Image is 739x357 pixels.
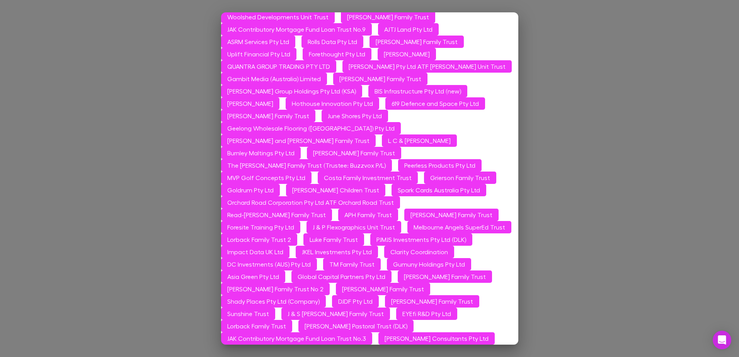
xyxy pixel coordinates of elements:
button: Uplift Financial Pty Ltd [221,48,296,60]
button: [PERSON_NAME] and [PERSON_NAME] Family Trust [221,134,376,147]
button: Gumuny Holdings Pty Ltd [387,258,471,270]
button: EYEfi R&D Pty Ltd [396,308,457,320]
button: Read-[PERSON_NAME] Family Trust [221,209,332,221]
button: Geelong Wholesale Flooring ([GEOGRAPHIC_DATA]) Pty Ltd [221,122,401,134]
button: PJMJS Investments Pty Ltd (DLK) [370,233,472,246]
button: Lorback Family Trust 2 [221,233,297,246]
button: DC Investments (AUS) Pty Ltd [221,258,317,270]
button: Burnley Maltings Pty Ltd [221,147,301,159]
button: J & S [PERSON_NAME] Family Trust [281,308,390,320]
button: The [PERSON_NAME] Family Trust (Trustee: Buzzvox P/L) [221,159,392,172]
button: [PERSON_NAME] Family Trust [307,147,401,159]
button: Woolshed Developments Unit Trust [221,11,335,23]
button: [PERSON_NAME] Family Trust No 2 [221,283,330,295]
button: Grierson Family Trust [424,172,496,184]
button: Peerless Products Pty Ltd [398,159,482,172]
button: BIS Infrastructure Pty Ltd (new) [368,85,467,97]
button: [PERSON_NAME] Group Holdings Pty Ltd (KSA) [221,85,362,97]
button: [PERSON_NAME] Family Trust [385,295,479,308]
button: TM Family Trust [323,258,381,270]
button: [PERSON_NAME] Pastoral Trust (DLK) [298,320,414,332]
button: Hothouse Innovation Pty Ltd [286,97,379,110]
button: Shady Places Pty Ltd (Company) [221,295,326,308]
button: [PERSON_NAME] Family Trust [369,36,464,48]
button: Sunshine Trust [221,308,275,320]
button: [PERSON_NAME] [221,97,279,110]
button: [PERSON_NAME] [378,48,436,60]
button: AJTJ Land Pty Ltd [378,23,439,36]
button: Lorback Family Trust [221,320,292,332]
button: L C & [PERSON_NAME] [382,134,457,147]
button: Forethought Pty Ltd [303,48,371,60]
button: ASRM Services Pty Ltd [221,36,295,48]
button: Asia Green Pty Ltd [221,270,285,283]
button: [PERSON_NAME] Family Trust [221,110,315,122]
button: 619 Defence and Space Pty Ltd [385,97,485,110]
button: Costa Family Investment Trust [318,172,418,184]
div: Open Intercom Messenger [713,331,731,349]
button: DJDF Pty Ltd [332,295,379,308]
button: Melbourne Angels SuperEd Trust [407,221,511,233]
button: [PERSON_NAME] Family Trust [341,11,435,23]
button: [PERSON_NAME] Family Trust [333,73,427,85]
button: QUANTRA GROUP TRADING PTY LTD [221,60,336,73]
button: Gambit Media (Australia) Limited [221,73,327,85]
button: [PERSON_NAME] Consultants Pty Ltd [378,332,495,345]
button: Rolls Data Pty Ltd [301,36,363,48]
button: [PERSON_NAME] Family Trust [336,283,430,295]
button: Spark Cards Australia Pty Ltd [392,184,486,196]
button: Impact Data UK Ltd [221,246,289,258]
button: [PERSON_NAME] Pty Ltd ATF [PERSON_NAME] Unit Trust [342,60,512,73]
button: [PERSON_NAME] Family Trust [398,270,492,283]
button: June Shores Pty Ltd [322,110,388,122]
button: Foresite Training Pty Ltd [221,221,300,233]
button: JAK Contributory Mortgage Fund Loan Trust No.9 [221,23,372,36]
button: JAK Contributory Mortgage Fund Loan Trust No.3 [221,332,372,345]
button: Global Capital Partners Pty Ltd [291,270,392,283]
button: Orchard Road Corporation Pty Ltd ATF Orchard Road Trust [221,196,400,209]
button: Clarity Coordination [384,246,454,258]
button: J & P Flexographics Unit Trust [306,221,401,233]
button: [PERSON_NAME] Family Trust [404,209,499,221]
button: Goldrum Pty Ltd [221,184,280,196]
button: JKEL Investments Pty Ltd [296,246,378,258]
button: APH Family Trust [338,209,398,221]
button: MVP Golf Concepts Pty Ltd [221,172,312,184]
button: [PERSON_NAME] Children Trust [286,184,385,196]
button: Luke Family Trust [303,233,364,246]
